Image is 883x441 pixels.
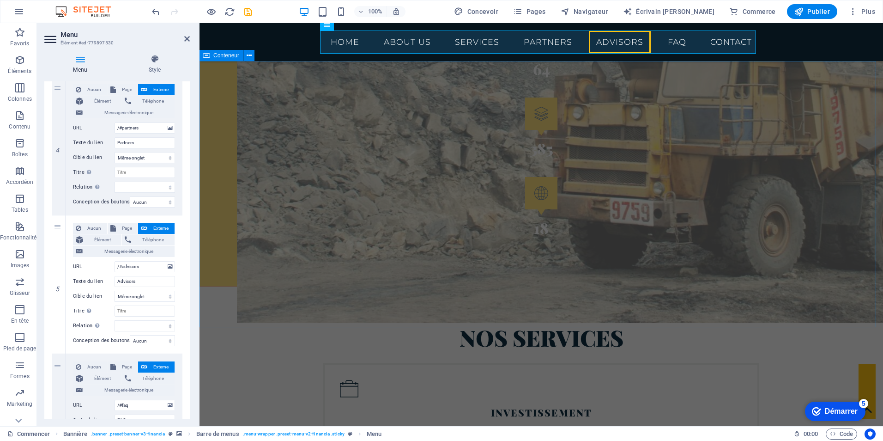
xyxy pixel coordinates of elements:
[51,285,64,293] em: 5
[86,234,119,245] span: Élément
[7,400,32,408] p: Marketing
[861,8,875,15] font: Plus
[845,4,879,19] button: Plus
[151,6,161,17] i: Undo: Change image width (Ctrl+Z)
[73,323,92,329] font: Relation
[176,431,182,436] i: This element contains a background
[115,276,175,287] input: Texte du lien...
[3,345,36,352] p: Pied de page
[115,261,175,272] input: URL...
[73,261,115,272] label: URL
[726,4,780,19] button: Commerce
[122,96,175,107] button: Téléphone
[7,429,50,440] a: Click to cancel selection. Double-click to open Pages
[169,431,173,436] i: This element is a customizable preset
[12,151,28,158] p: Boîtes
[619,4,718,19] button: Écrivain [PERSON_NAME]
[108,361,138,373] button: Page
[807,8,830,15] font: Publier
[138,223,175,234] button: Externe
[348,431,352,436] i: This element is a customizable preset
[108,223,138,234] button: Page
[115,415,175,426] input: Texte du lien...
[392,7,400,16] i: On resize automatically adjust zoom level to fit chosen device.
[73,361,107,373] button: Aucun
[73,335,130,346] label: Conception des boutons
[73,223,107,234] button: Aucun
[73,276,115,287] label: Texte du lien
[242,6,254,17] button: sauvegarder
[122,373,175,384] button: Téléphone
[115,306,175,317] input: Titre
[73,152,115,163] label: Cible du lien
[84,223,104,234] span: Aucun
[787,4,837,19] button: Publier
[73,400,115,411] label: URL
[32,10,65,18] div: Démarrer
[73,107,175,118] button: Messagerie électronique
[11,317,29,325] p: En-tête
[467,8,499,15] font: Concevoir
[12,206,28,214] p: Tables
[53,6,122,17] img: Logo de l’éditeur
[6,178,33,186] p: Accordéon
[115,167,175,178] input: Titre
[826,429,857,440] button: Code
[138,361,175,373] button: Externe
[368,6,383,17] h6: 100%
[810,430,811,437] span: :
[557,4,612,19] button: Navigateur
[63,429,87,440] span: Click to select. Double-click to edit
[213,53,239,58] span: Conteneur
[150,223,172,234] span: Externe
[63,429,381,440] nav: Fil d’Ariane
[84,84,104,95] span: Aucun
[134,96,172,107] span: Téléphone
[196,429,239,440] span: Click to select. Double-click to edit
[51,147,64,154] em: 4
[73,184,92,190] font: Relation
[574,8,608,15] font: Navigateur
[11,262,30,269] p: Images
[224,6,235,17] button: recharger
[85,107,172,118] span: Messagerie électronique
[60,31,190,39] h2: Menu
[206,6,217,17] button: Click here to leave preview mode and continue editing
[85,385,172,396] span: Messagerie électronique
[73,234,121,245] button: Élément
[450,4,502,19] button: Concevoir
[73,246,175,257] button: Messagerie électronique
[10,289,30,297] p: Glisseur
[354,6,387,17] button: 100%
[73,122,115,134] label: URL
[119,361,135,373] span: Page
[150,84,172,95] span: Externe
[115,122,175,134] input: URL...
[122,234,175,245] button: Téléphone
[8,67,31,75] p: Éléments
[8,95,32,103] p: Colonnes
[119,84,135,95] span: Page
[73,373,121,384] button: Élément
[134,373,172,384] span: Téléphone
[804,429,818,440] span: 00 00
[66,2,75,11] div: 5
[243,429,345,440] span: . menu-wrapper .preset-menu-v2-financia .sticky
[9,123,30,130] p: Contenu
[108,84,138,95] button: Page
[86,373,119,384] span: Élément
[149,67,161,73] font: Style
[150,6,161,17] button: défaire
[73,84,107,95] button: Aucun
[115,137,175,148] input: Texte du lien...
[73,308,85,314] font: Titre
[17,429,50,440] font: Commencer
[134,234,172,245] span: Téléphone
[73,169,85,175] font: Titre
[367,429,381,440] span: Click to select. Double-click to edit
[115,400,175,411] input: URL...
[91,429,165,440] span: . banner .preset-banner-v3-financia
[840,429,853,440] font: Code
[73,196,130,208] label: Conception des boutons
[865,429,876,440] button: Centrés sur l’utilisateur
